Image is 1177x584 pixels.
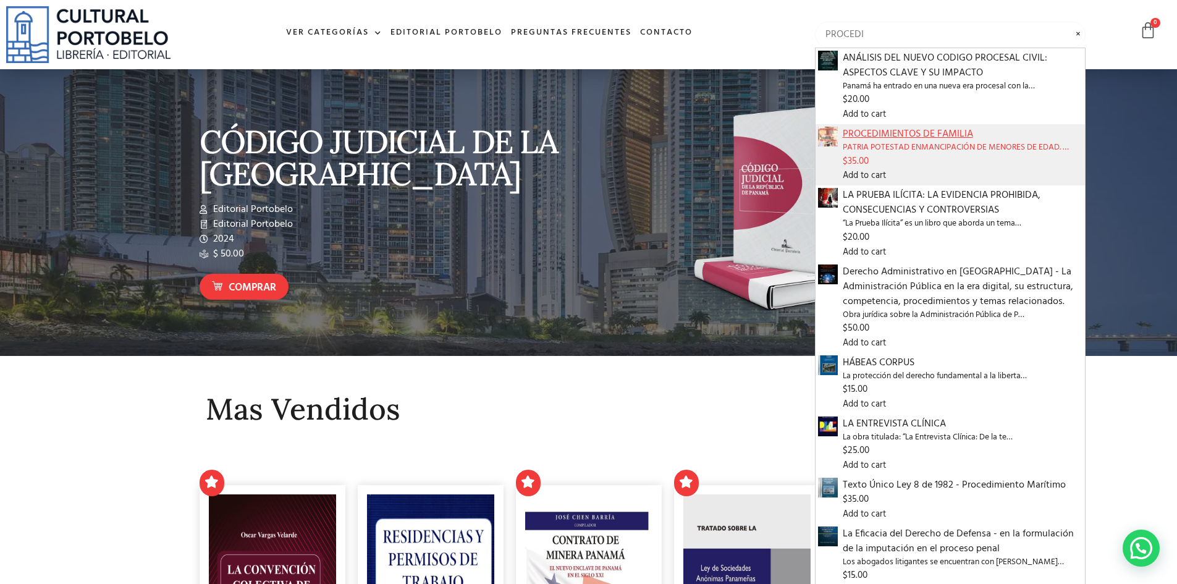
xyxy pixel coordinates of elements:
span: Los abogados litigantes se encuentran con [PERSON_NAME]… [843,556,1083,569]
bdi: 15.00 [843,382,867,397]
a: Add to cart: “HÁBEAS CORPUS” [843,397,886,412]
span: 0 [1150,18,1160,28]
bdi: 20.00 [843,92,869,107]
a: Texto Único Ley 8 de 1982 - Procedimiento Marítimo [818,480,838,496]
img: BA-260-JOVANE-HÁBEAS CORPUS-01 [818,355,838,375]
span: $ [843,568,848,583]
span: Editorial Portobelo [210,202,293,217]
a: Derecho Administrativo en [GEOGRAPHIC_DATA] - La Administración Pública en la era digital, su est... [843,264,1083,336]
bdi: 25.00 [843,443,869,458]
bdi: 20.00 [843,230,869,245]
a: Add to cart: “LA ENTREVISTA CLÍNICA” [843,459,886,473]
span: Panamá ha entrado en una nueva era procesal con la… [843,80,1083,93]
span: LA ENTREVISTA CLÍNICA [843,417,1083,431]
a: Comprar [200,274,289,300]
h2: Mas Vendidos [206,393,972,426]
span: $ [843,492,848,507]
span: Texto Único Ley 8 de 1982 - Procedimiento Marítimo [843,478,1083,493]
a: Add to cart: “Derecho Administrativo en Panamá - La Administración Pública en la era digital, su ... [843,336,886,350]
span: Comprar [229,280,276,296]
img: 81Xhe+lqSeL._SY466_ [818,188,838,208]
a: Editorial Portobelo [386,20,507,46]
span: ANÁLISIS DEL NUEVO CODIGO PROCESAL CIVIL: ASPECTOS CLAVE Y SU IMPACTO [843,51,1083,80]
a: La Eficacia del Derecho de Defensa - en la formulación de la imputación en el proceso penalLos ab... [843,527,1083,583]
a: PROCEDIMIENTOS DE FAMILIAPATRIA POTESTAD ENMANCIPACIÓN DE MENORES DE EDAD. …$35.00 [843,127,1083,168]
img: Captura de pantalla 2025-09-02 115825 [818,51,838,70]
input: Búsqueda [815,22,1086,48]
a: Add to cart: “PROCEDIMIENTOS DE FAMILIA” [843,169,886,183]
span: $ 50.00 [210,247,244,261]
span: $ [843,92,848,107]
a: Derecho Administrativo en Panamá - La Administración Pública en la era digital, su estructura, co... [818,266,838,282]
a: PROCEDIMIENTOS DE FAMILIA [818,129,838,145]
span: Derecho Administrativo en [GEOGRAPHIC_DATA] - La Administración Pública en la era digital, su est... [843,264,1083,309]
span: Obra jurídica sobre la Administración Pública de P… [843,309,1083,321]
span: Limpiar [1071,27,1086,28]
a: Add to cart: “ANÁLISIS DEL NUEVO CODIGO PROCESAL CIVIL: ASPECTOS CLAVE Y SU IMPACTO” [843,108,886,122]
span: $ [843,443,848,458]
span: La Eficacia del Derecho de Defensa - en la formulación de la imputación en el proceso penal [843,527,1083,556]
a: 0 [1139,22,1157,40]
a: Ver Categorías [282,20,386,46]
span: HÁBEAS CORPUS [843,355,1083,370]
span: $ [843,321,848,336]
div: Contactar por WhatsApp [1123,530,1160,567]
img: Captura de pantalla 2025-08-12 145524 [818,127,838,146]
img: MIGUEL-BERNAL [818,264,838,284]
a: LA PRUEBA ILÍCITA: LA EVIDENCIA PROHIBIDA, CONSECUENCIAS Y CONTROVERSIAS [818,190,838,206]
span: La obra titulada: “La Entrevista Clínica: De la te… [843,431,1083,444]
bdi: 35.00 [843,492,869,507]
a: LA ENTREVISTA CLÍNICALa obra titulada: “La Entrevista Clínica: De la te…$25.00 [843,417,1083,458]
a: Preguntas frecuentes [507,20,636,46]
img: img20230710_12441122 [818,417,838,436]
a: HÁBEAS CORPUS [818,357,838,373]
span: Editorial Portobelo [210,217,293,232]
a: La Eficacia del Derecho de Defensa - en la formulación de la imputación en el proceso penal [818,528,838,544]
a: Contacto [636,20,697,46]
span: PATRIA POTESTAD ENMANCIPACIÓN DE MENORES DE EDAD. … [843,142,1083,154]
bdi: 15.00 [843,568,867,583]
img: Captura de Pantalla 2023-01-27 a la(s) 1.30.21 p. m. [818,478,838,497]
a: Add to cart: “Texto Único Ley 8 de 1982 - Procedimiento Marítimo” [843,507,886,522]
bdi: 35.00 [843,154,869,169]
span: $ [843,382,848,397]
a: ANÁLISIS DEL NUEVO CODIGO PROCESAL CIVIL: ASPECTOS CLAVE Y SU IMPACTOPanamá ha entrado en una nue... [843,51,1083,107]
img: BA-423.png [818,527,838,546]
bdi: 50.00 [843,321,869,336]
a: Texto Único Ley 8 de 1982 - Procedimiento Marítimo$35.00 [843,478,1083,507]
span: $ [843,154,848,169]
a: Add to cart: “LA PRUEBA ILÍCITA: LA EVIDENCIA PROHIBIDA, CONSECUENCIAS Y CONTROVERSIAS” [843,245,886,260]
span: “La Prueba Ilícita” es un libro que aborda un tema… [843,218,1083,230]
a: ANÁLISIS DEL NUEVO CODIGO PROCESAL CIVIL: ASPECTOS CLAVE Y SU IMPACTO [818,53,838,69]
span: PROCEDIMIENTOS DE FAMILIA [843,127,1083,142]
a: HÁBEAS CORPUSLa protección del derecho fundamental a la liberta…$15.00 [843,355,1083,397]
a: LA PRUEBA ILÍCITA: LA EVIDENCIA PROHIBIDA, CONSECUENCIAS Y CONTROVERSIAS“La Prueba Ilícita” es un... [843,188,1083,244]
p: CÓDIGO JUDICIAL DE LA [GEOGRAPHIC_DATA] [200,125,583,190]
span: La protección del derecho fundamental a la liberta… [843,370,1083,383]
span: 2024 [210,232,234,247]
a: LA ENTREVISTA CLÍNICA [818,418,838,434]
span: LA PRUEBA ILÍCITA: LA EVIDENCIA PROHIBIDA, CONSECUENCIAS Y CONTROVERSIAS [843,188,1083,218]
span: $ [843,230,848,245]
